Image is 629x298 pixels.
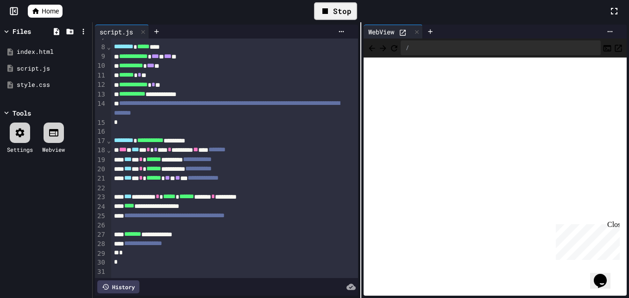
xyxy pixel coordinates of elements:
span: Home [42,6,59,16]
div: script.js [95,27,138,37]
span: Fold line [107,43,111,51]
div: Files [13,26,31,36]
div: 29 [95,249,107,259]
button: Console [603,42,612,53]
div: 21 [95,174,107,183]
span: Fold line [107,137,111,144]
div: 13 [95,90,107,99]
div: 15 [95,118,107,128]
div: 11 [95,71,107,80]
iframe: chat widget [590,261,620,289]
a: Home [28,5,63,18]
div: 28 [95,240,107,249]
div: History [97,280,139,293]
div: Webview [42,145,65,154]
button: Refresh [390,42,399,53]
span: Forward [378,42,388,53]
button: Open in new tab [614,42,623,53]
div: 23 [95,193,107,202]
div: 31 [95,267,107,277]
div: 22 [95,184,107,193]
div: Stop [314,2,357,20]
div: 30 [95,258,107,267]
div: Chat with us now!Close [4,4,64,59]
div: Settings [7,145,33,154]
div: style.css [17,80,89,90]
div: WebView [364,27,399,37]
div: 25 [95,212,107,221]
span: Back [367,42,377,53]
div: 19 [95,155,107,165]
span: Fold line [107,146,111,154]
div: 16 [95,127,107,136]
div: / [401,40,601,55]
div: 20 [95,165,107,174]
div: 8 [95,43,107,52]
iframe: Web Preview [364,58,627,296]
div: index.html [17,47,89,57]
div: 24 [95,202,107,212]
div: 17 [95,136,107,146]
iframe: chat widget [552,220,620,260]
div: 26 [95,221,107,230]
div: script.js [17,64,89,73]
div: 12 [95,80,107,90]
div: Tools [13,108,31,118]
div: 9 [95,52,107,61]
div: 18 [95,146,107,155]
div: script.js [95,25,149,39]
div: 27 [95,230,107,240]
div: 10 [95,61,107,71]
div: 14 [95,99,107,118]
div: WebView [364,25,423,39]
